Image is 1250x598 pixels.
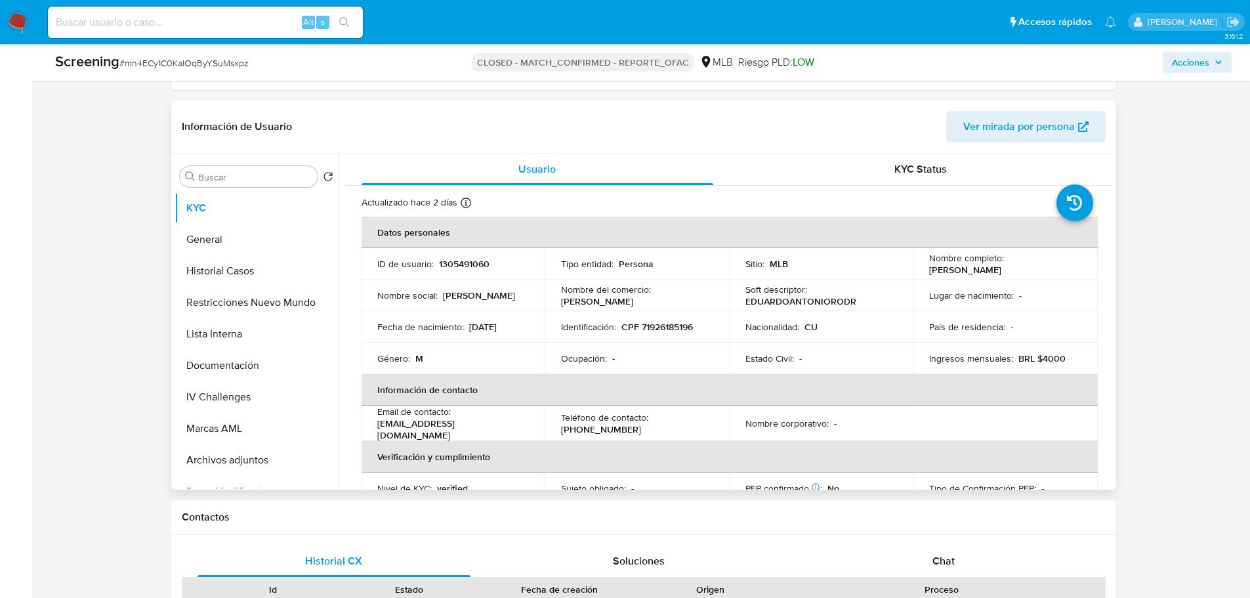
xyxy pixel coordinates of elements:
[787,583,1096,596] div: Proceso
[377,406,451,417] p: Email de contacto :
[929,482,1036,494] p: Tipo de Confirmación PEP :
[469,321,497,333] p: [DATE]
[119,56,249,70] span: # mn4ECy1C0KaIOqByYSuMsxpz
[929,289,1014,301] p: Lugar de nacimiento :
[362,374,1098,406] th: Información de contacto
[561,412,648,423] p: Teléfono de contacto :
[362,196,457,209] p: Actualizado hace 2 días
[182,511,1106,524] h1: Contactos
[437,482,468,494] p: verified
[793,54,814,70] span: LOW
[929,352,1013,364] p: Ingresos mensuales :
[175,224,339,255] button: General
[1018,352,1066,364] p: BRL $4000
[443,289,515,301] p: [PERSON_NAME]
[1019,289,1022,301] p: -
[1018,15,1092,29] span: Accesos rápidos
[946,111,1106,142] button: Ver mirada por persona
[621,321,693,333] p: CPF 71926185196
[1172,52,1209,73] span: Acciones
[331,13,358,32] button: search-icon
[1010,321,1013,333] p: -
[215,583,332,596] div: Id
[834,417,837,429] p: -
[377,289,438,301] p: Nombre social :
[745,482,822,494] p: PEP confirmado :
[745,284,807,295] p: Soft descriptor :
[323,171,333,186] button: Volver al orden por defecto
[175,255,339,287] button: Historial Casos
[377,417,525,441] p: [EMAIL_ADDRESS][DOMAIN_NAME]
[745,295,856,307] p: EDUARDOANTONIORODR
[561,258,614,270] p: Tipo entidad :
[929,321,1005,333] p: País de residencia :
[1041,482,1044,494] p: -
[929,252,1004,264] p: Nombre completo :
[377,258,434,270] p: ID de usuario :
[738,55,814,70] span: Riesgo PLD:
[185,171,196,182] button: Buscar
[377,321,464,333] p: Fecha de nacimiento :
[175,350,339,381] button: Documentación
[613,553,665,568] span: Soluciones
[561,321,616,333] p: Identificación :
[619,258,654,270] p: Persona
[745,417,829,429] p: Nombre corporativo :
[612,352,615,364] p: -
[48,14,363,31] input: Buscar usuario o caso...
[745,321,799,333] p: Nacionalidad :
[745,352,794,364] p: Estado Civil :
[377,352,410,364] p: Género :
[55,51,119,72] b: Screening
[518,161,556,177] span: Usuario
[305,553,362,568] span: Historial CX
[929,264,1001,276] p: [PERSON_NAME]
[894,161,947,177] span: KYC Status
[303,16,314,28] span: Alt
[362,441,1098,473] th: Verificación y cumplimiento
[175,381,339,413] button: IV Challenges
[932,553,955,568] span: Chat
[175,318,339,350] button: Lista Interna
[362,217,1098,248] th: Datos personales
[1105,16,1116,28] a: Notificaciones
[770,258,788,270] p: MLB
[804,321,818,333] p: CU
[377,482,432,494] p: Nivel de KYC :
[472,53,694,72] p: CLOSED - MATCH_CONFIRMED - REPORTE_OFAC
[561,482,626,494] p: Sujeto obligado :
[699,55,733,70] div: MLB
[486,583,633,596] div: Fecha de creación
[175,413,339,444] button: Marcas AML
[1226,15,1240,29] a: Salir
[182,120,292,133] h1: Información de Usuario
[175,444,339,476] button: Archivos adjuntos
[350,583,468,596] div: Estado
[175,476,339,507] button: Datos Modificados
[175,287,339,318] button: Restricciones Nuevo Mundo
[745,258,764,270] p: Sitio :
[561,423,641,435] p: [PHONE_NUMBER]
[652,583,769,596] div: Origen
[963,111,1075,142] span: Ver mirada por persona
[561,295,633,307] p: [PERSON_NAME]
[827,482,839,494] p: No
[321,16,325,28] span: s
[799,352,802,364] p: -
[1224,31,1243,41] span: 3.161.2
[1148,16,1222,28] p: nicolas.tyrkiel@mercadolibre.com
[1163,52,1232,73] button: Acciones
[561,284,651,295] p: Nombre del comercio :
[439,258,490,270] p: 1305491060
[198,171,312,183] input: Buscar
[561,352,607,364] p: Ocupación :
[415,352,423,364] p: M
[175,192,339,224] button: KYC
[631,482,634,494] p: -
